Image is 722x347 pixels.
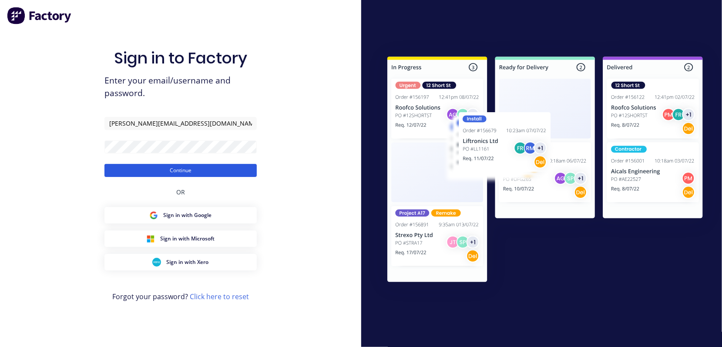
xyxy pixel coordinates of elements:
span: Sign in with Microsoft [160,235,215,243]
span: Enter your email/username and password. [104,74,257,100]
img: Xero Sign in [152,258,161,267]
button: Xero Sign inSign in with Xero [104,254,257,270]
span: Sign in with Xero [166,258,208,266]
div: OR [176,177,185,207]
h1: Sign in to Factory [114,49,247,67]
button: Microsoft Sign inSign in with Microsoft [104,230,257,247]
img: Google Sign in [149,211,158,220]
button: Google Sign inSign in with Google [104,207,257,224]
span: Sign in with Google [163,211,212,219]
img: Factory [7,7,72,24]
input: Email/Username [104,117,257,130]
img: Microsoft Sign in [146,234,155,243]
span: Forgot your password? [112,291,249,302]
button: Continue [104,164,257,177]
img: Sign in [368,39,722,303]
a: Click here to reset [190,292,249,301]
